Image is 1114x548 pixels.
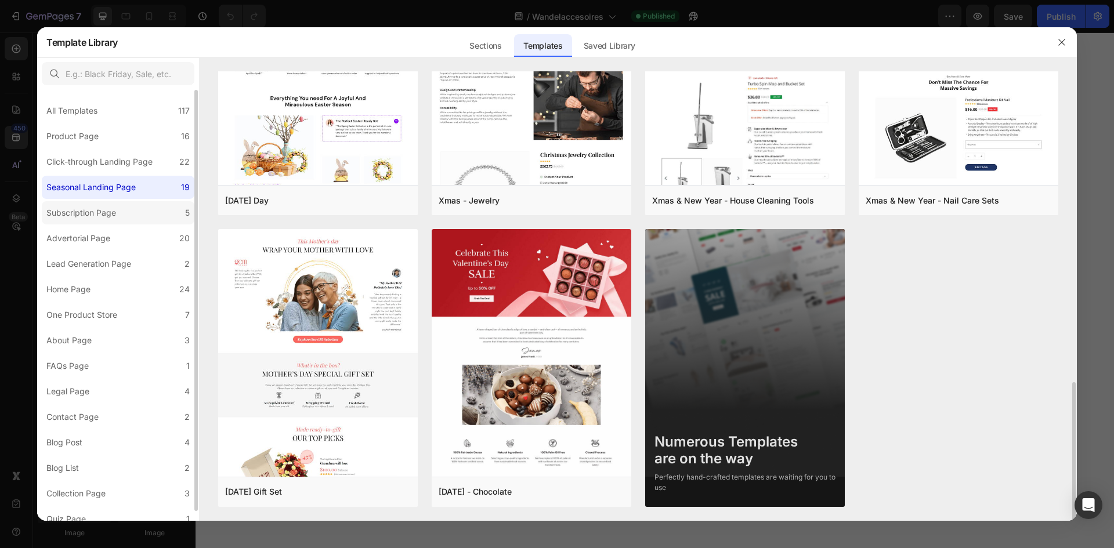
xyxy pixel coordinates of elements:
div: Numerous Templates are on the way [654,434,835,467]
p: “Het merk Flexi staat bekend als de uitvinder van de uitschuifbare hondenriem — een [DEMOGRAPHIC_... [469,342,628,402]
div: Seasonal Landing Page [46,180,136,194]
div: 7 [185,308,190,322]
div: 3 [185,487,190,500]
div: 1 [186,359,190,373]
div: [DATE] - Chocolate [439,485,512,499]
h2: Merken [111,312,808,326]
p: “Zolux is een [PERSON_NAME] dat staat voor kwaliteit, comfort en welzijn van huisdieren — waarond... [648,342,806,426]
p: “KONG Company is een Amerikaans merk dat bekend staat om zijn duurzame, interactieve hondenspeelg... [291,342,450,438]
a: Shop Now [422,180,496,206]
a: Shop Now [660,180,734,206]
img: gempages_562201034588422945-519eba95-5df4-4dcc-be67-3a46e1c971d7.png [160,405,223,469]
div: 22 [179,155,190,169]
div: Collection Page [46,487,106,500]
div: 2 [185,257,190,271]
div: Blog List [46,461,79,475]
div: Advertorial Page [46,231,110,245]
h2: Template Library [46,27,118,57]
div: Xmas & New Year - Nail Care Sets [866,194,999,208]
div: Xmas & New Year - House Cleaning Tools [652,194,814,208]
div: Lead Generation Page [46,257,131,271]
img: gempages_562201034588422945-3996a314-30c0-4473-9e9f-b3e4c8cd17b1.png [516,417,580,481]
img: gempages_562201034588422945-8cba7a8d-98d6-4b42-a35b-14ac768e7c86.jpg [695,441,759,460]
div: Blog Post [46,436,82,449]
div: 2 [185,461,190,475]
div: 24 [179,282,190,296]
h3: RIEMEN [382,151,537,171]
div: 20 [179,231,190,245]
div: FAQs Page [46,359,89,373]
div: Open Intercom Messenger [1075,491,1102,519]
div: Product Page [46,129,99,143]
div: Subscription Page [46,206,116,220]
div: 117 [178,104,190,118]
p: “Trixie is een bekend Duits merk dat gespecialiseerd is in producten voor huisdieren, met een ste... [113,342,272,390]
div: Xmas - Jewelry [439,194,500,208]
a: HALSBANDEN [175,153,268,168]
div: 5 [185,206,190,220]
div: Shop Now [197,187,234,199]
div: Shop Now [435,187,472,199]
div: 4 [185,436,190,449]
div: Click-through Landing Page [46,155,153,169]
div: About Page [46,333,92,347]
div: Perfectly hand-crafted templates are waiting for you to use [654,472,835,493]
div: Saved Library [574,34,645,57]
input: E.g.: Black Friday, Sale, etc. [42,62,194,85]
div: 2 [185,410,190,424]
div: Quiz Page [46,512,86,526]
div: [DATE] Day [225,194,269,208]
a: Shop Now [185,180,258,206]
div: [DATE] Gift Set [225,485,282,499]
div: Legal Page [46,384,89,398]
div: 1 [186,512,190,526]
div: One Product Store [46,308,117,322]
img: gempages_562201034588422945-0788504e-8398-4c56-b9d3-bb9c8739ca6c.png [338,453,402,474]
div: 4 [185,384,190,398]
div: Contact Page [46,410,99,424]
div: Shop Now [672,187,710,199]
div: Templates [514,34,572,57]
div: 16 [181,129,190,143]
div: Sections [460,34,511,57]
div: Home Page [46,282,91,296]
div: All Templates [46,104,97,118]
div: 3 [185,333,190,347]
h3: TUIGEN [620,151,775,171]
div: 19 [181,180,190,194]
